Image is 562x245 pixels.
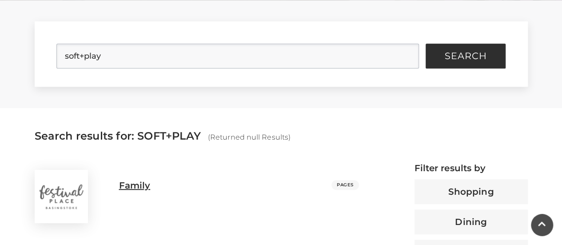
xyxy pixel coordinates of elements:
h4: Filter results by [415,163,528,173]
h3: Family [119,180,151,191]
button: Search [426,44,506,68]
span: (Returned null Results) [208,133,291,141]
a: family Family PAGES [28,163,366,223]
input: Search Site [56,44,419,68]
img: family [35,170,88,223]
button: Shopping [415,179,528,204]
span: Search results for: SOFT+PLAY [35,129,201,142]
span: PAGES [331,180,359,190]
button: Dining [415,209,528,234]
span: Search [445,52,487,60]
